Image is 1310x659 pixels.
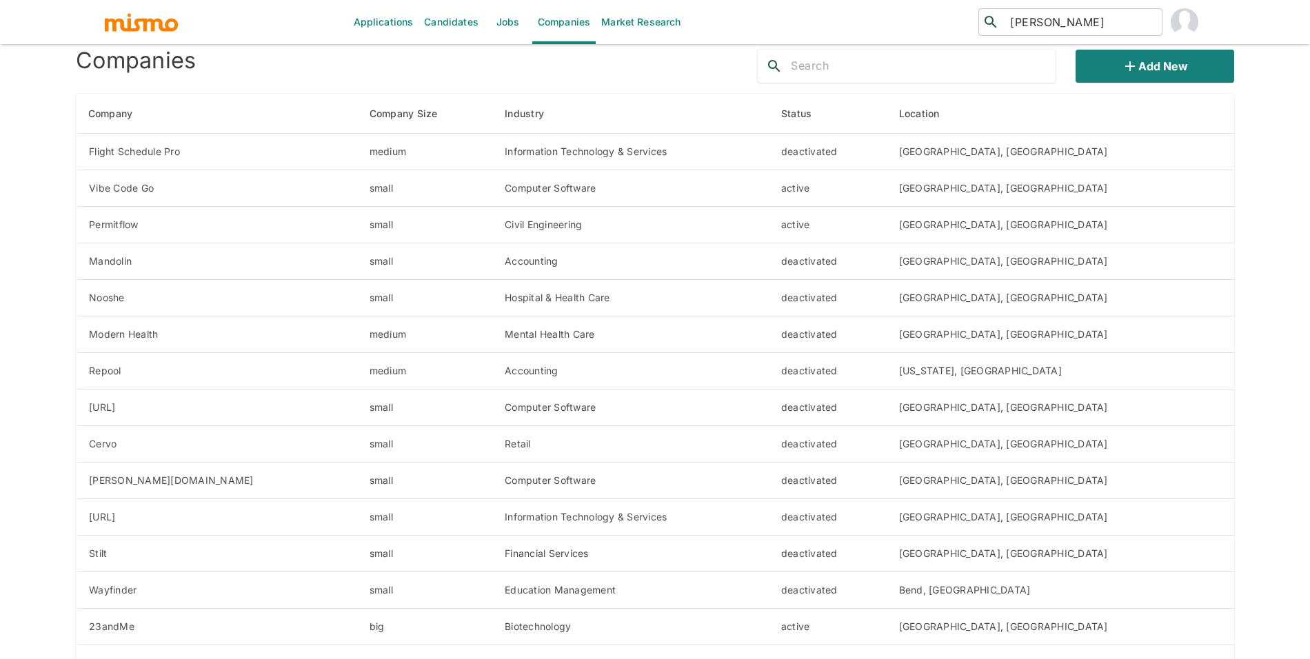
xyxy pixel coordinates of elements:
td: medium [359,316,494,353]
td: Biotechnology [494,609,770,645]
td: small [359,572,494,609]
td: [PERSON_NAME][DOMAIN_NAME] [77,463,359,499]
td: Bend, [GEOGRAPHIC_DATA] [888,572,1235,609]
button: search [758,50,791,83]
td: medium [359,134,494,170]
td: Accounting [494,353,770,389]
td: Mental Health Care [494,316,770,353]
td: small [359,536,494,572]
td: deactivated [770,463,888,499]
td: small [359,280,494,316]
td: medium [359,353,494,389]
td: small [359,170,494,207]
td: active [770,170,888,207]
th: Company Size [359,94,494,134]
td: deactivated [770,389,888,426]
input: Search [791,55,1056,77]
span: Status [781,105,830,122]
td: Hospital & Health Care [494,280,770,316]
td: deactivated [770,280,888,316]
td: Nooshe [77,280,359,316]
td: Computer Software [494,389,770,426]
td: [GEOGRAPHIC_DATA], [GEOGRAPHIC_DATA] [888,134,1235,170]
td: [GEOGRAPHIC_DATA], [GEOGRAPHIC_DATA] [888,207,1235,243]
td: Information Technology & Services [494,499,770,536]
td: deactivated [770,499,888,536]
td: deactivated [770,134,888,170]
td: [GEOGRAPHIC_DATA], [GEOGRAPHIC_DATA] [888,316,1235,353]
img: logo [103,12,179,32]
td: [GEOGRAPHIC_DATA], [GEOGRAPHIC_DATA] [888,426,1235,463]
td: Stilt [77,536,359,572]
td: Civil Engineering [494,207,770,243]
td: Retail [494,426,770,463]
h4: Companies [76,47,196,74]
td: active [770,609,888,645]
button: Add new [1076,50,1234,83]
td: [GEOGRAPHIC_DATA], [GEOGRAPHIC_DATA] [888,170,1235,207]
td: Modern Health [77,316,359,353]
span: Company [88,105,151,122]
img: Maria Lujan Ciommo [1171,8,1198,36]
td: small [359,499,494,536]
td: deactivated [770,316,888,353]
td: [URL] [77,499,359,536]
span: Industry [505,105,562,122]
td: small [359,389,494,426]
td: Information Technology & Services [494,134,770,170]
td: Permitflow [77,207,359,243]
td: deactivated [770,353,888,389]
td: Repool [77,353,359,389]
td: [US_STATE], [GEOGRAPHIC_DATA] [888,353,1235,389]
td: [GEOGRAPHIC_DATA], [GEOGRAPHIC_DATA] [888,499,1235,536]
input: Candidate search [1005,12,1156,32]
td: Flight Schedule Pro [77,134,359,170]
td: active [770,207,888,243]
td: Computer Software [494,170,770,207]
td: Computer Software [494,463,770,499]
td: Education Management [494,572,770,609]
td: Financial Services [494,536,770,572]
td: Mandolin [77,243,359,280]
td: big [359,609,494,645]
td: [GEOGRAPHIC_DATA], [GEOGRAPHIC_DATA] [888,536,1235,572]
td: [GEOGRAPHIC_DATA], [GEOGRAPHIC_DATA] [888,243,1235,280]
td: deactivated [770,572,888,609]
td: small [359,207,494,243]
td: Accounting [494,243,770,280]
td: [GEOGRAPHIC_DATA], [GEOGRAPHIC_DATA] [888,609,1235,645]
td: [URL] [77,389,359,426]
td: Wayfinder [77,572,359,609]
td: small [359,243,494,280]
td: deactivated [770,536,888,572]
td: deactivated [770,426,888,463]
td: [GEOGRAPHIC_DATA], [GEOGRAPHIC_DATA] [888,280,1235,316]
td: [GEOGRAPHIC_DATA], [GEOGRAPHIC_DATA] [888,389,1235,426]
td: Vibe Code Go [77,170,359,207]
td: [GEOGRAPHIC_DATA], [GEOGRAPHIC_DATA] [888,463,1235,499]
td: 23andMe [77,609,359,645]
td: small [359,463,494,499]
span: Location [899,105,958,122]
td: deactivated [770,243,888,280]
td: small [359,426,494,463]
td: Cervo [77,426,359,463]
